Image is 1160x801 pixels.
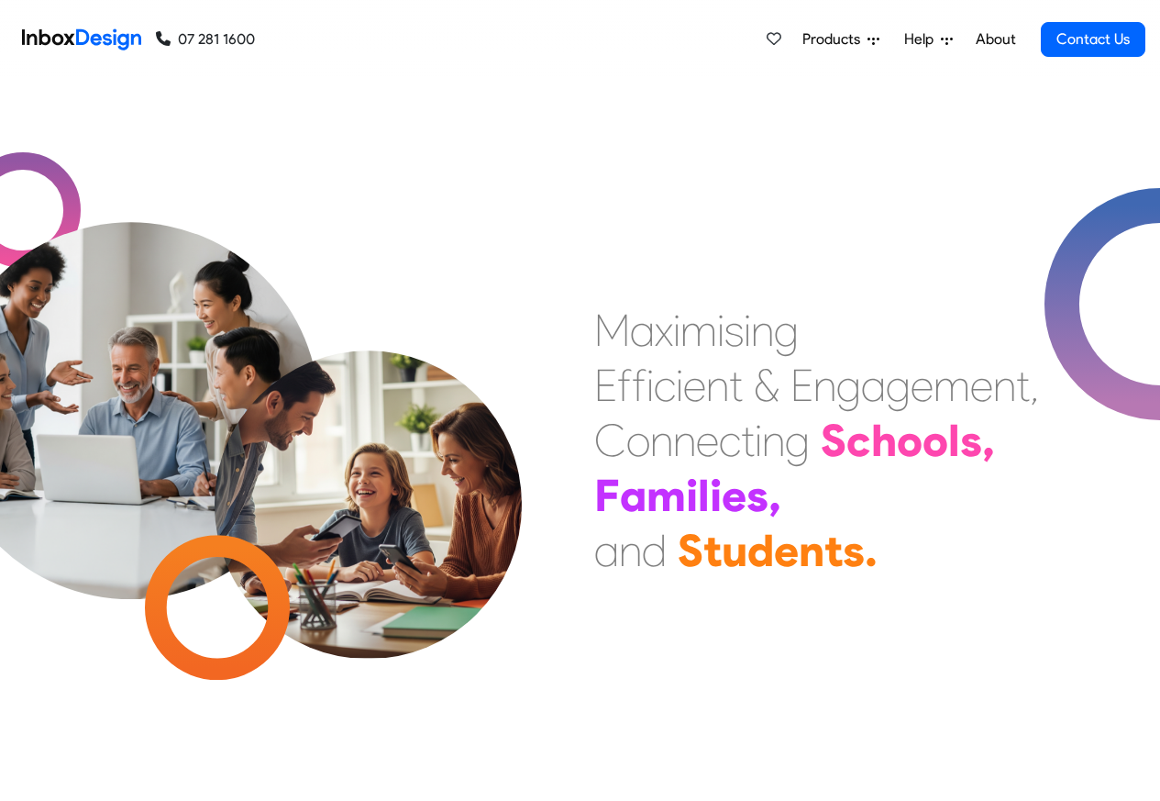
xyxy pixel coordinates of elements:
div: n [706,358,729,413]
div: i [744,303,751,358]
div: l [948,413,960,468]
div: a [594,523,619,578]
div: . [865,523,878,578]
div: i [646,358,654,413]
div: n [650,413,673,468]
div: e [696,413,719,468]
div: C [594,413,626,468]
div: o [626,413,650,468]
div: i [755,413,762,468]
div: S [821,413,846,468]
div: c [719,413,741,468]
div: d [747,523,774,578]
div: c [654,358,676,413]
div: e [774,523,799,578]
div: d [642,523,667,578]
div: n [619,523,642,578]
div: t [741,413,755,468]
div: x [655,303,673,358]
span: Help [904,28,941,50]
div: t [729,358,743,413]
div: s [746,468,768,523]
div: n [799,523,824,578]
div: i [676,358,683,413]
div: & [754,358,779,413]
div: g [774,303,799,358]
div: e [722,468,746,523]
div: , [768,468,781,523]
div: M [594,303,630,358]
div: t [1016,358,1030,413]
div: f [632,358,646,413]
div: o [897,413,922,468]
div: n [993,358,1016,413]
div: Maximising Efficient & Engagement, Connecting Schools, Families, and Students. [594,303,1039,578]
div: , [1030,358,1039,413]
div: m [646,468,686,523]
div: e [970,358,993,413]
div: f [617,358,632,413]
div: h [871,413,897,468]
div: t [824,523,843,578]
div: n [673,413,696,468]
div: e [683,358,706,413]
div: a [861,358,886,413]
div: l [698,468,710,523]
div: c [846,413,871,468]
a: 07 281 1600 [156,28,255,50]
div: o [922,413,948,468]
div: e [911,358,934,413]
a: Products [795,21,887,58]
div: i [710,468,722,523]
div: F [594,468,620,523]
div: g [785,413,810,468]
div: s [724,303,744,358]
div: n [751,303,774,358]
div: a [620,468,646,523]
div: m [680,303,717,358]
div: , [982,413,995,468]
a: Help [897,21,960,58]
img: parents_with_child.png [176,274,560,659]
div: E [594,358,617,413]
div: n [813,358,836,413]
a: Contact Us [1041,22,1145,57]
div: i [673,303,680,358]
div: i [686,468,698,523]
div: g [836,358,861,413]
div: s [843,523,865,578]
div: u [722,523,747,578]
div: n [762,413,785,468]
div: s [960,413,982,468]
div: i [717,303,724,358]
div: t [703,523,722,578]
div: g [886,358,911,413]
div: S [678,523,703,578]
div: E [790,358,813,413]
div: m [934,358,970,413]
div: a [630,303,655,358]
span: Products [802,28,867,50]
a: About [970,21,1021,58]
